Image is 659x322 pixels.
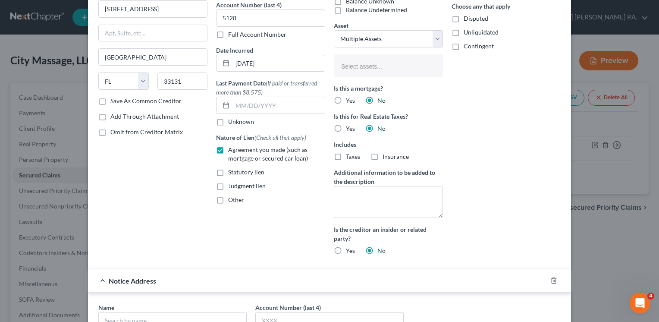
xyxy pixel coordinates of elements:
[346,125,355,132] span: Yes
[452,2,561,11] label: Choose any that apply
[346,6,407,14] label: Balance Undetermined
[232,55,325,72] input: MM/DD/YYYY
[377,247,386,254] span: No
[228,117,254,126] label: Unknown
[216,0,282,9] label: Account Number (last 4)
[346,153,360,160] span: Taxes
[98,304,114,311] span: Name
[216,9,325,27] input: XXXX
[464,15,488,22] span: Disputed
[334,225,443,243] label: Is the creditor an insider or related party?
[99,1,207,17] input: Enter address...
[99,49,207,65] input: Enter city...
[109,277,156,285] span: Notice Address
[464,28,499,36] span: Unliquidated
[334,168,443,186] label: Additional information to be added to the description
[228,30,286,39] label: Full Account Number
[383,153,409,160] span: Insurance
[346,247,355,254] span: Yes
[647,293,654,300] span: 4
[216,79,325,97] label: Last Payment Date
[110,112,179,121] label: Add Through Attachment
[334,84,443,93] label: Is this a mortgage?
[228,196,244,203] span: Other
[346,97,355,104] span: Yes
[228,168,264,176] span: Statutory lien
[232,97,325,114] input: MM/DD/YYYY
[228,182,266,189] span: Judgment lien
[255,303,321,312] label: Account Number (last 4)
[377,125,386,132] span: No
[334,112,443,121] label: Is this for Real Estate Taxes?
[228,146,308,162] span: Agreement you made (such as mortgage or secured car loan)
[216,79,317,96] span: (If paid or transferred more than $8,575)
[334,22,348,29] span: Asset
[99,25,207,41] input: Apt, Suite, etc...
[110,97,182,105] label: Save As Common Creditor
[464,42,494,50] span: Contingent
[334,140,443,149] label: Includes
[630,293,650,313] iframe: Intercom live chat
[216,133,306,142] label: Nature of Lien
[216,46,253,55] label: Date Incurred
[254,134,306,141] span: (Check all that apply)
[157,73,208,90] input: Enter zip...
[377,97,386,104] span: No
[110,128,183,136] span: Omit from Creditor Matrix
